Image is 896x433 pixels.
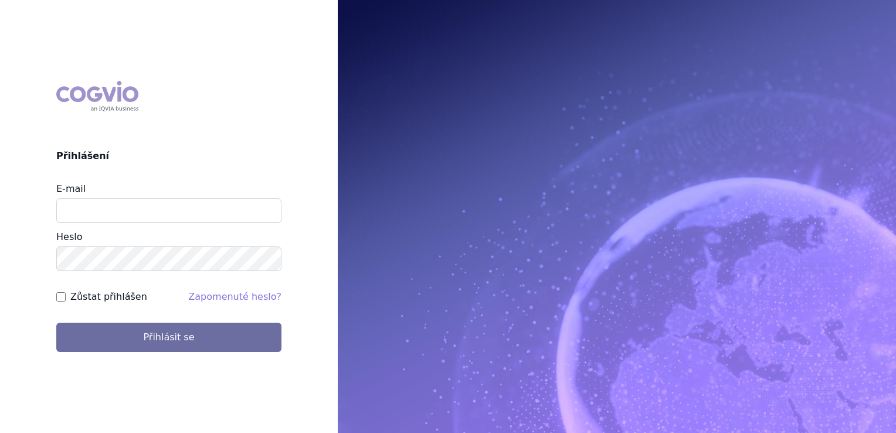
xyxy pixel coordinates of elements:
label: E-mail [56,183,86,194]
div: COGVIO [56,81,138,111]
h2: Přihlášení [56,149,281,163]
label: Heslo [56,231,82,242]
a: Zapomenuté heslo? [188,291,281,302]
button: Přihlásit se [56,323,281,352]
label: Zůstat přihlášen [70,290,147,304]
